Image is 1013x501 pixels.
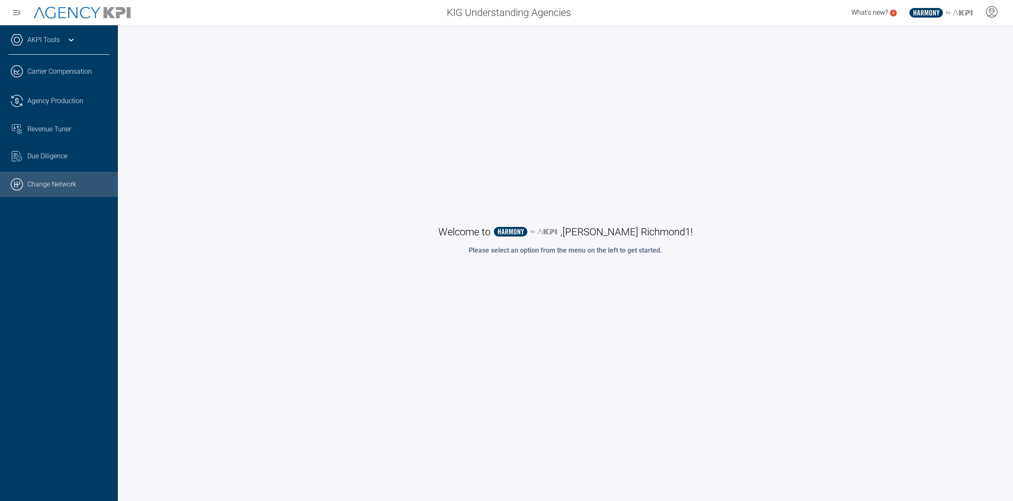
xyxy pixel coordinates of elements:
img: AgencyKPI [34,7,131,19]
span: What's new? [851,8,888,16]
a: 5 [890,10,897,16]
a: AKPI Tools [27,35,60,45]
h1: Welcome to , [PERSON_NAME] Richmond1 ! [438,225,693,239]
text: 5 [892,11,895,15]
div: Agency Production [27,96,109,106]
div: Revenue Tuner [27,124,109,134]
p: Please select an option from the menu on the left to get started. [469,245,662,256]
span: KIG Understanding Agencies [447,5,571,20]
div: Due Diligence [27,151,109,161]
